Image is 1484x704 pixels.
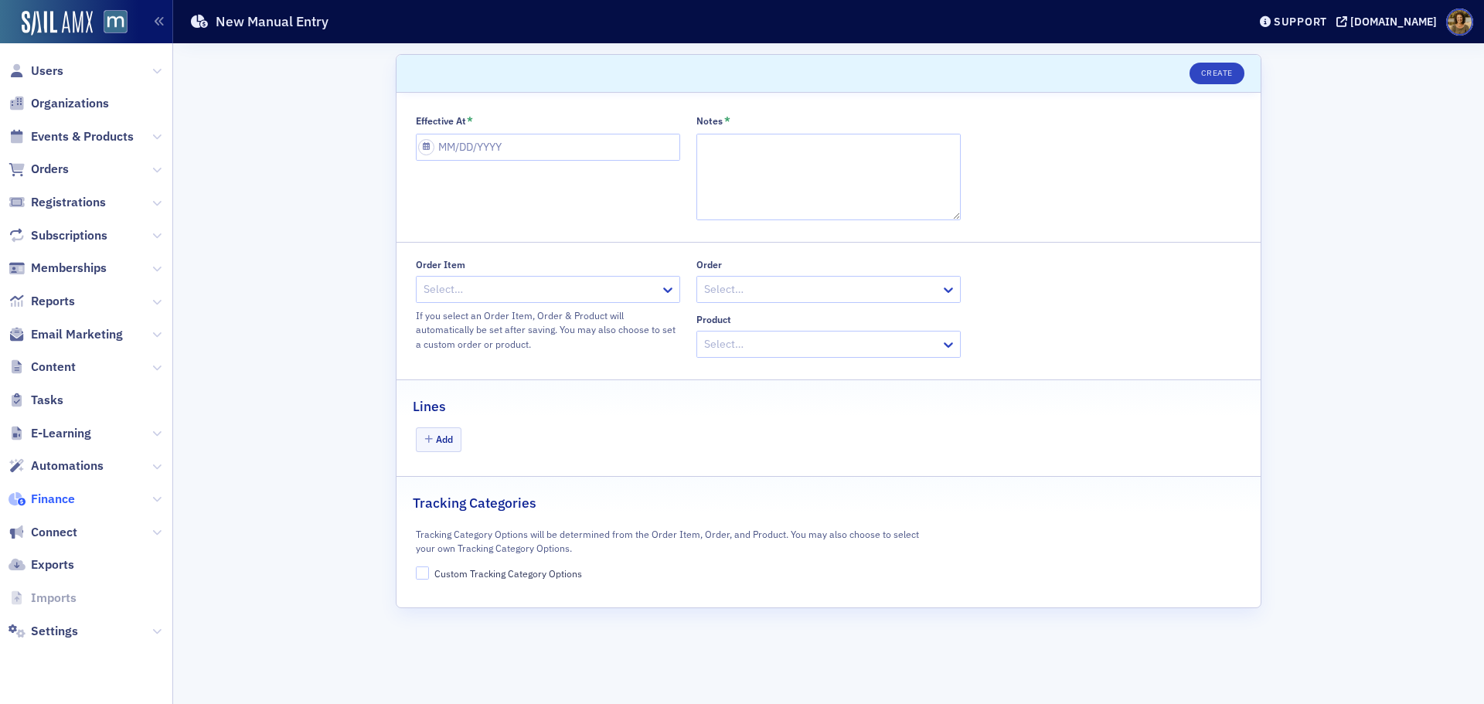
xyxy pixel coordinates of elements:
[9,392,63,409] a: Tasks
[416,524,935,555] div: Tracking Category Options will be determined from the Order Item, Order, and Product. You may als...
[1274,15,1327,29] div: Support
[1190,63,1244,84] button: Create
[31,359,76,376] span: Content
[31,425,91,442] span: E-Learning
[696,314,731,325] div: Product
[31,524,77,541] span: Connect
[93,10,128,36] a: View Homepage
[9,524,77,541] a: Connect
[31,590,77,607] span: Imports
[413,493,536,513] h2: Tracking Categories
[9,623,78,640] a: Settings
[31,326,123,343] span: Email Marketing
[434,567,582,580] div: Custom Tracking Category Options
[9,425,91,442] a: E-Learning
[9,457,104,474] a: Automations
[724,114,730,128] abbr: This field is required
[31,293,75,310] span: Reports
[1336,16,1442,27] button: [DOMAIN_NAME]
[416,259,465,270] div: Order Item
[9,227,107,244] a: Subscriptions
[31,457,104,474] span: Automations
[416,134,680,161] input: MM/DD/YYYY
[416,427,462,451] button: Add
[31,128,134,145] span: Events & Products
[9,260,107,277] a: Memberships
[31,623,78,640] span: Settings
[9,326,123,343] a: Email Marketing
[9,63,63,80] a: Users
[413,396,446,417] h2: Lines
[104,10,128,34] img: SailAMX
[9,293,75,310] a: Reports
[31,491,75,508] span: Finance
[22,11,93,36] img: SailAMX
[9,590,77,607] a: Imports
[9,491,75,508] a: Finance
[9,359,76,376] a: Content
[696,115,723,127] div: Notes
[416,115,466,127] div: Effective At
[1350,15,1437,29] div: [DOMAIN_NAME]
[31,392,63,409] span: Tasks
[31,161,69,178] span: Orders
[31,556,74,573] span: Exports
[31,63,63,80] span: Users
[31,95,109,112] span: Organizations
[216,12,328,31] h1: New Manual Entry
[9,128,134,145] a: Events & Products
[9,194,106,211] a: Registrations
[416,566,430,580] input: Custom Tracking Category Options
[9,95,109,112] a: Organizations
[31,227,107,244] span: Subscriptions
[467,114,473,128] abbr: This field is required
[416,308,680,351] div: If you select an Order Item, Order & Product will automatically be set after saving. You may also...
[1446,9,1473,36] span: Profile
[31,194,106,211] span: Registrations
[696,259,722,270] div: Order
[31,260,107,277] span: Memberships
[9,556,74,573] a: Exports
[9,161,69,178] a: Orders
